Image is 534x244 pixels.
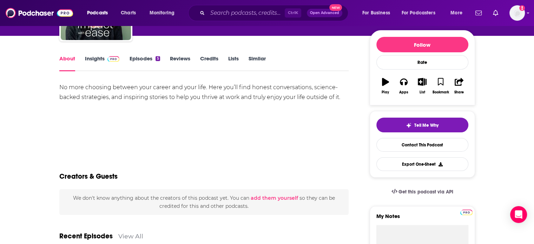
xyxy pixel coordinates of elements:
span: Podcasts [87,8,108,18]
div: Open Intercom Messenger [510,206,527,223]
a: Episodes5 [129,55,160,71]
div: Apps [399,90,408,94]
a: Recent Episodes [59,232,113,240]
button: Bookmark [431,73,450,99]
a: Show notifications dropdown [490,7,501,19]
a: Lists [228,55,239,71]
span: We don't know anything about the creators of this podcast yet . You can so they can be credited f... [73,195,335,209]
span: Ctrl K [285,8,301,18]
div: Share [454,90,464,94]
img: Podchaser Pro [107,56,120,62]
img: User Profile [509,5,525,21]
svg: Add a profile image [519,5,525,11]
span: Tell Me Why [414,123,439,128]
div: Search podcasts, credits, & more... [195,5,355,21]
a: Charts [116,7,140,19]
button: List [413,73,431,99]
a: InsightsPodchaser Pro [85,55,120,71]
div: No more choosing between your career and your life. Here you’ll find honest conversations, scienc... [59,83,349,102]
button: Apps [395,73,413,99]
span: Charts [121,8,136,18]
button: tell me why sparkleTell Me Why [376,118,468,132]
img: Podchaser - Follow, Share and Rate Podcasts [6,6,73,20]
span: Get this podcast via API [398,189,453,195]
span: Logged in as Ashley_Beenen [509,5,525,21]
label: My Notes [376,213,468,225]
span: More [450,8,462,18]
span: For Podcasters [402,8,435,18]
span: Monitoring [150,8,174,18]
a: Contact This Podcast [376,138,468,152]
button: open menu [446,7,471,19]
button: Export One-Sheet [376,157,468,171]
h2: Creators & Guests [59,172,118,181]
input: Search podcasts, credits, & more... [207,7,285,19]
div: 5 [156,56,160,61]
img: tell me why sparkle [406,123,411,128]
div: Bookmark [432,90,449,94]
button: Show profile menu [509,5,525,21]
button: add them yourself [251,195,298,201]
div: Play [382,90,389,94]
button: Play [376,73,395,99]
span: New [329,4,342,11]
span: Open Advanced [310,11,339,15]
a: Pro website [460,209,473,215]
a: Credits [200,55,218,71]
div: Rate [376,55,468,70]
span: For Business [362,8,390,18]
a: Get this podcast via API [386,183,459,200]
a: Similar [249,55,266,71]
button: Share [450,73,468,99]
a: About [59,55,75,71]
button: open menu [145,7,184,19]
div: List [420,90,425,94]
a: Reviews [170,55,190,71]
button: open menu [82,7,117,19]
button: open menu [357,7,399,19]
img: Podchaser Pro [460,210,473,215]
button: Open AdvancedNew [307,9,342,17]
button: open menu [397,7,446,19]
a: View All [118,232,143,240]
a: Show notifications dropdown [473,7,484,19]
button: Follow [376,37,468,52]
